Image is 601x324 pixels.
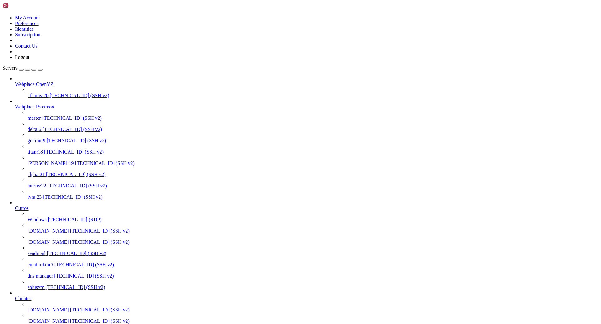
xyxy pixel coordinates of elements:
li: dns manager [TECHNICAL_ID] (SSH v2) [28,268,598,279]
span: [TECHNICAL_ID] (SSH v2) [42,115,102,121]
span: dns manager [28,273,53,279]
span: [DOMAIN_NAME] [28,318,69,324]
li: sendmail [TECHNICAL_ID] (SSH v2) [28,245,598,256]
span: Windows [28,217,47,222]
span: solusvm [28,285,44,290]
li: gemini:9 [TECHNICAL_ID] (SSH v2) [28,132,598,144]
span: [DOMAIN_NAME] [28,228,69,233]
span: [TECHNICAL_ID] (SSH v2) [48,183,107,188]
a: titan:18 [TECHNICAL_ID] (SSH v2) [28,149,598,155]
li: [DOMAIN_NAME] [TECHNICAL_ID] (SSH v2) [28,313,598,324]
a: Logout [15,55,29,60]
a: [DOMAIN_NAME] [TECHNICAL_ID] (SSH v2) [28,239,598,245]
a: [DOMAIN_NAME] [TECHNICAL_ID] (SSH v2) [28,228,598,234]
a: atlantis:20 [TECHNICAL_ID] (SSH v2) [28,93,598,98]
li: taurus:22 [TECHNICAL_ID] (SSH v2) [28,177,598,189]
a: solusvm [TECHNICAL_ID] (SSH v2) [28,285,598,290]
a: emailmktbr5 [TECHNICAL_ID] (SSH v2) [28,262,598,268]
a: dns manager [TECHNICAL_ID] (SSH v2) [28,273,598,279]
span: alpha:21 [28,172,45,177]
span: sendmail [28,251,46,256]
a: taurus:22 [TECHNICAL_ID] (SSH v2) [28,183,598,189]
span: Clientes [15,296,31,301]
a: My Account [15,15,40,20]
span: [TECHNICAL_ID] (SSH v2) [43,127,102,132]
a: Windows [TECHNICAL_ID] (RDP) [28,217,598,222]
a: Outros [15,206,598,211]
span: [TECHNICAL_ID] (SSH v2) [43,194,102,200]
span: titan:18 [28,149,43,154]
span: [TECHNICAL_ID] (SSH v2) [70,228,130,233]
span: Webplace Proxmox [15,104,54,109]
span: [TECHNICAL_ID] (SSH v2) [50,93,109,98]
li: lyra:23 [TECHNICAL_ID] (SSH v2) [28,189,598,200]
li: atlantis:20 [TECHNICAL_ID] (SSH v2) [28,87,598,98]
span: master [28,115,41,121]
a: delta:6 [TECHNICAL_ID] (SSH v2) [28,127,598,132]
li: Windows [TECHNICAL_ID] (RDP) [28,211,598,222]
span: [TECHNICAL_ID] (SSH v2) [70,239,130,245]
span: [TECHNICAL_ID] (SSH v2) [70,307,130,312]
span: atlantis:20 [28,93,49,98]
span: [TECHNICAL_ID] (SSH v2) [44,149,104,154]
span: [TECHNICAL_ID] (SSH v2) [75,160,135,166]
li: [PERSON_NAME]:19 [TECHNICAL_ID] (SSH v2) [28,155,598,166]
a: alpha:21 [TECHNICAL_ID] (SSH v2) [28,172,598,177]
li: [DOMAIN_NAME] [TECHNICAL_ID] (SSH v2) [28,234,598,245]
span: [TECHNICAL_ID] (SSH v2) [54,273,114,279]
span: [DOMAIN_NAME] [28,239,69,245]
span: emailmktbr5 [28,262,53,267]
span: [TECHNICAL_ID] (SSH v2) [47,138,106,143]
span: [TECHNICAL_ID] (SSH v2) [70,318,130,324]
li: titan:18 [TECHNICAL_ID] (SSH v2) [28,144,598,155]
span: [TECHNICAL_ID] (RDP) [48,217,102,222]
li: delta:6 [TECHNICAL_ID] (SSH v2) [28,121,598,132]
span: [TECHNICAL_ID] (SSH v2) [46,172,105,177]
a: Webplace OpenVZ [15,81,598,87]
span: [TECHNICAL_ID] (SSH v2) [54,262,114,267]
li: [DOMAIN_NAME] [TECHNICAL_ID] (SSH v2) [28,222,598,234]
a: sendmail [TECHNICAL_ID] (SSH v2) [28,251,598,256]
li: [DOMAIN_NAME] [TECHNICAL_ID] (SSH v2) [28,301,598,313]
span: Servers [3,65,18,71]
a: Subscription [15,32,40,37]
span: taurus:22 [28,183,46,188]
span: [DOMAIN_NAME] [28,307,69,312]
a: Contact Us [15,43,38,49]
li: Webplace OpenVZ [15,76,598,98]
a: Identities [15,26,34,32]
a: Servers [3,65,43,71]
a: Clientes [15,296,598,301]
span: delta:6 [28,127,41,132]
a: gemini:9 [TECHNICAL_ID] (SSH v2) [28,138,598,144]
span: [TECHNICAL_ID] (SSH v2) [45,285,105,290]
li: master [TECHNICAL_ID] (SSH v2) [28,110,598,121]
li: Outros [15,200,598,290]
span: Webplace OpenVZ [15,81,54,87]
a: [DOMAIN_NAME] [TECHNICAL_ID] (SSH v2) [28,307,598,313]
span: [TECHNICAL_ID] (SSH v2) [47,251,106,256]
a: lyra:23 [TECHNICAL_ID] (SSH v2) [28,194,598,200]
span: [PERSON_NAME]:19 [28,160,74,166]
a: Webplace Proxmox [15,104,598,110]
span: lyra:23 [28,194,42,200]
a: Preferences [15,21,39,26]
li: Webplace Proxmox [15,98,598,200]
li: emailmktbr5 [TECHNICAL_ID] (SSH v2) [28,256,598,268]
span: Outros [15,206,29,211]
img: Shellngn [3,3,39,9]
li: solusvm [TECHNICAL_ID] (SSH v2) [28,279,598,290]
li: alpha:21 [TECHNICAL_ID] (SSH v2) [28,166,598,177]
a: master [TECHNICAL_ID] (SSH v2) [28,115,598,121]
a: [DOMAIN_NAME] [TECHNICAL_ID] (SSH v2) [28,318,598,324]
a: [PERSON_NAME]:19 [TECHNICAL_ID] (SSH v2) [28,160,598,166]
span: gemini:9 [28,138,45,143]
